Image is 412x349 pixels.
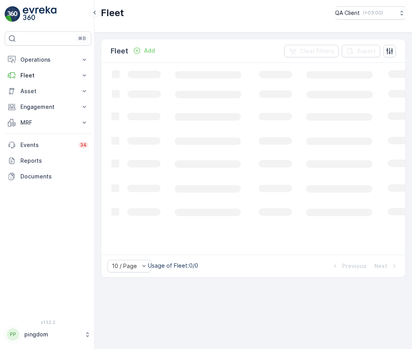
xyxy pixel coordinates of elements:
[330,261,367,271] button: Previous
[20,141,74,149] p: Events
[20,56,76,64] p: Operations
[5,83,91,99] button: Asset
[5,99,91,115] button: Engagement
[5,153,91,169] a: Reports
[20,173,88,180] p: Documents
[78,35,86,42] p: ⌘B
[20,157,88,165] p: Reports
[24,331,80,338] p: pingdom
[5,115,91,130] button: MRF
[363,10,383,16] p: ( +03:00 )
[5,52,91,68] button: Operations
[5,6,20,22] img: logo
[80,142,87,148] p: 34
[374,261,399,271] button: Next
[374,262,387,270] p: Next
[5,68,91,83] button: Fleet
[101,7,124,19] p: Fleet
[342,262,366,270] p: Previous
[5,320,91,325] span: v 1.52.2
[20,119,76,127] p: MRF
[5,326,91,343] button: PPpingdom
[357,47,376,55] p: Export
[130,46,158,55] button: Add
[342,45,380,57] button: Export
[335,6,406,20] button: QA Client(+03:00)
[148,262,198,270] p: Usage of Fleet : 0/0
[111,46,128,57] p: Fleet
[5,169,91,184] a: Documents
[20,87,76,95] p: Asset
[300,47,334,55] p: Clear Filters
[20,103,76,111] p: Engagement
[20,72,76,79] p: Fleet
[7,328,19,341] div: PP
[284,45,339,57] button: Clear Filters
[144,47,155,55] p: Add
[23,6,57,22] img: logo_light-DOdMpM7g.png
[5,137,91,153] a: Events34
[335,9,360,17] p: QA Client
